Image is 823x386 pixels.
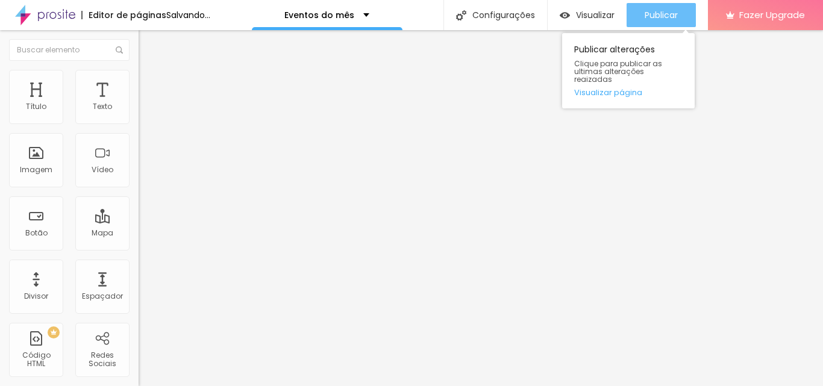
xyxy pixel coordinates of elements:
div: Título [26,102,46,111]
div: Botão [25,229,48,237]
a: Visualizar página [574,89,683,96]
div: Imagem [20,166,52,174]
div: Texto [93,102,112,111]
img: Icone [456,10,466,20]
div: Mapa [92,229,113,237]
div: Salvando... [166,11,210,19]
input: Buscar elemento [9,39,130,61]
div: Vídeo [92,166,113,174]
img: Icone [116,46,123,54]
span: Visualizar [576,10,615,20]
div: Redes Sociais [78,351,126,369]
img: view-1.svg [560,10,570,20]
iframe: Editor [139,30,823,386]
p: Eventos do mês [284,11,354,19]
span: Clique para publicar as ultimas alterações reaizadas [574,60,683,84]
button: Publicar [627,3,696,27]
div: Editor de páginas [81,11,166,19]
button: Visualizar [548,3,627,27]
div: Código HTML [12,351,60,369]
div: Divisor [24,292,48,300]
div: Espaçador [82,292,123,300]
div: Publicar alterações [562,33,695,108]
span: Fazer Upgrade [739,10,805,20]
span: Publicar [645,10,678,20]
